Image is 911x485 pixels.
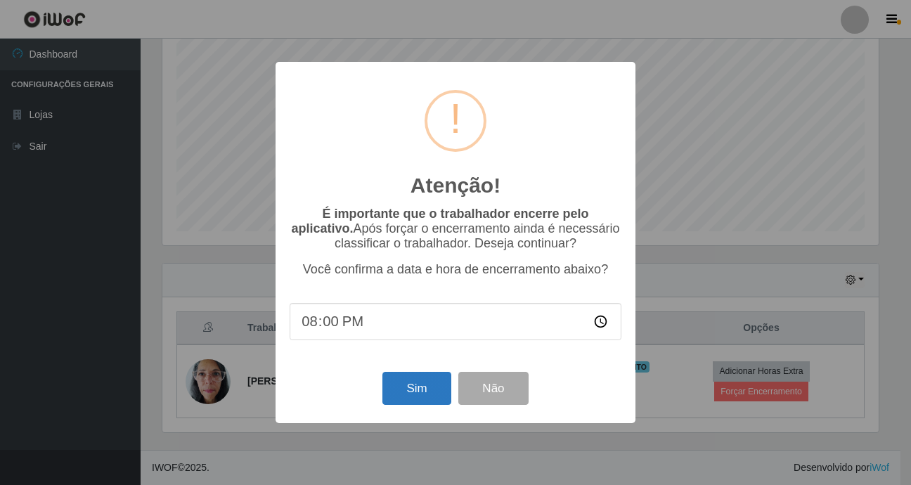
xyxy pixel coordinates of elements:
b: É importante que o trabalhador encerre pelo aplicativo. [291,207,588,235]
button: Não [458,372,528,405]
p: Após forçar o encerramento ainda é necessário classificar o trabalhador. Deseja continuar? [290,207,621,251]
button: Sim [382,372,451,405]
h2: Atenção! [411,173,500,198]
p: Você confirma a data e hora de encerramento abaixo? [290,262,621,277]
